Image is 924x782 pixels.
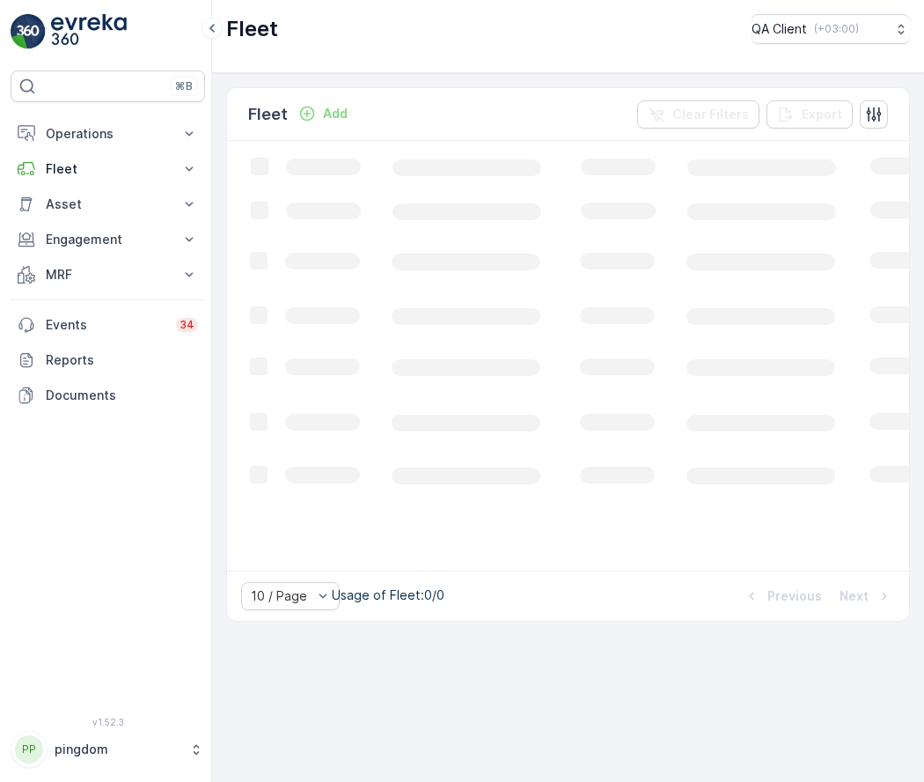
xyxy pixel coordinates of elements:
[323,105,348,122] p: Add
[741,586,824,607] button: Previous
[180,318,194,332] p: 34
[838,586,895,607] button: Next
[766,100,853,129] button: Export
[226,15,278,43] p: Fleet
[46,387,198,404] p: Documents
[46,266,170,284] p: MRF
[802,106,842,123] p: Export
[46,160,170,178] p: Fleet
[11,222,205,257] button: Engagement
[637,100,759,129] button: Clear Filters
[46,231,170,248] p: Engagement
[814,22,859,36] p: ( +03:00 )
[51,14,127,49] img: logo_light-DOdMpM7g.png
[46,125,170,143] p: Operations
[291,103,355,124] button: Add
[11,717,205,727] span: v 1.52.3
[248,102,288,127] p: Fleet
[752,14,910,44] button: QA Client(+03:00)
[15,735,43,764] div: PP
[46,351,198,369] p: Reports
[11,343,205,378] a: Reports
[840,587,869,605] p: Next
[11,151,205,187] button: Fleet
[11,378,205,413] a: Documents
[752,20,807,38] p: QA Client
[11,116,205,151] button: Operations
[332,586,444,604] p: Usage of Fleet : 0/0
[11,307,205,343] a: Events34
[11,257,205,292] button: MRF
[55,741,180,758] p: pingdom
[767,587,822,605] p: Previous
[46,316,165,334] p: Events
[46,195,170,213] p: Asset
[11,187,205,222] button: Asset
[11,731,205,768] button: PPpingdom
[672,106,749,123] p: Clear Filters
[11,14,46,49] img: logo
[175,79,193,93] p: ⌘B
